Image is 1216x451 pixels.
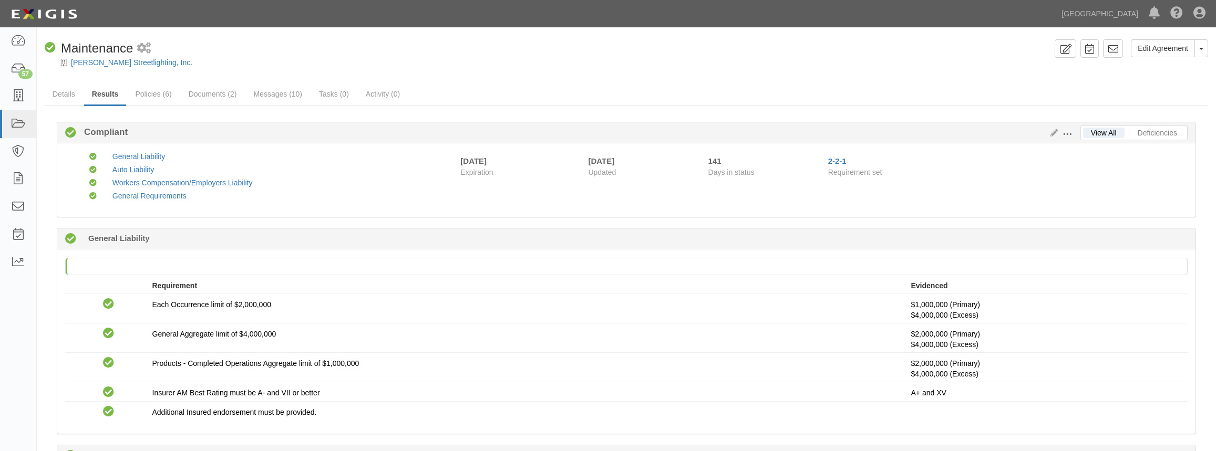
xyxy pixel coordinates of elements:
[245,83,310,104] a: Messages (10)
[45,39,133,57] div: Maintenance
[828,156,847,165] a: 2-2-1
[708,155,820,166] div: Since 05/19/2025
[89,153,97,161] i: Compliant
[8,5,80,24] img: logo-5460c22ac91f19d4615b14bd174203de0afe785f0fc80cf4dbbc73dc1793850b.png
[911,299,1180,320] p: $1,000,000 (Primary)
[152,359,359,368] span: Products - Completed Operations Aggregate limit of $1,000,000
[911,370,978,378] span: Policy #VIFX004073 Insurer: Gemini Insurance Company
[460,155,487,166] div: [DATE]
[71,58,192,67] a: [PERSON_NAME] Streetlighting, Inc.
[76,126,128,139] b: Compliant
[911,311,978,319] span: Policy #VIFX004073 Insurer: Gemini Insurance Company
[588,168,616,176] span: Updated
[152,408,317,416] span: Additional Insured endorsement must be provided.
[89,180,97,187] i: Compliant
[103,299,114,310] i: Compliant
[1170,7,1183,20] i: Help Center - Complianz
[828,168,882,176] span: Requirement set
[152,330,276,338] span: General Aggregate limit of $4,000,000
[45,43,56,54] i: Compliant
[460,167,580,177] span: Expiration
[358,83,408,104] a: Activity (0)
[911,281,948,290] strong: Evidenced
[152,389,320,397] span: Insurer AM Best Rating must be A- and VII or better
[127,83,179,104] a: Policies (6)
[708,168,755,176] span: Days in status
[103,406,114,417] i: Compliant
[65,128,76,139] i: Compliant
[65,234,76,245] i: Compliant 141 days (since 05/19/2025)
[911,358,1180,379] p: $2,000,000 (Primary)
[89,193,97,200] i: Compliant
[181,83,245,104] a: Documents (2)
[152,300,271,309] span: Each Occurrence limit of $2,000,000
[152,281,198,290] strong: Requirement
[1046,129,1058,137] a: Edit Results
[103,358,114,369] i: Compliant
[1083,128,1125,138] a: View All
[89,166,97,174] i: Compliant
[1130,128,1185,138] a: Deficiencies
[311,83,357,104] a: Tasks (0)
[88,233,150,244] b: General Liability
[112,192,187,200] a: General Requirements
[588,155,692,166] div: [DATE]
[112,179,253,187] a: Workers Compensation/Employers Liability
[1131,39,1195,57] a: Edit Agreement
[911,340,978,349] span: Policy #VIFX004073 Insurer: Gemini Insurance Company
[911,387,1180,398] p: A+ and XV
[61,41,133,55] span: Maintenance
[112,152,165,161] a: General Liability
[18,69,33,79] div: 57
[137,43,151,54] i: 2 scheduled workflows
[911,329,1180,350] p: $2,000,000 (Primary)
[103,387,114,398] i: Compliant
[84,83,127,106] a: Results
[103,328,114,339] i: Compliant
[1056,3,1143,24] a: [GEOGRAPHIC_DATA]
[45,83,83,104] a: Details
[112,165,154,174] a: Auto Liability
